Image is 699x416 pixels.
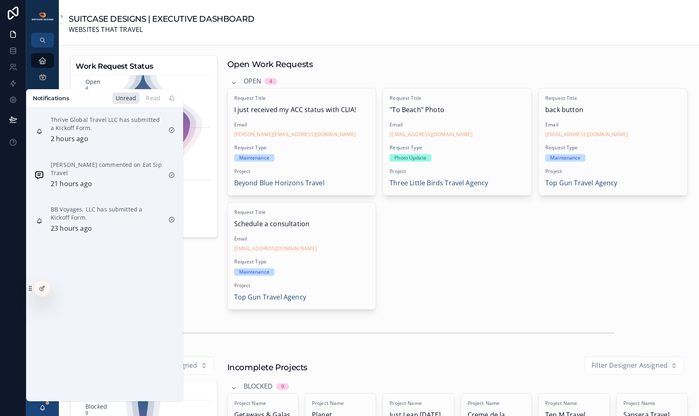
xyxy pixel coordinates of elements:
span: Project Name [390,400,447,407]
span: I just received my ACC status with CLIA! [234,105,370,115]
h1: SUITCASE DESIGNS | EXECUTIVE DASHBOARD [69,13,255,25]
div: Maintenance [239,268,269,276]
h1: Notifications [33,94,69,102]
span: Blocked [244,381,273,392]
span: Project [234,282,370,289]
span: Open [244,76,262,87]
img: App logo [31,12,54,21]
a: Top Gun Travel Agency [545,178,617,189]
a: Three Little Birds Travel Agency [390,178,488,189]
p: BB Voyages, LLC has submitted a Kickoff Form. [51,205,162,222]
span: WEBSITES THAT TRAVEL [69,25,255,35]
p: 23 hours ago [51,223,92,234]
span: Request Title [390,95,525,101]
text: Blocked [85,402,107,410]
h3: Work Request Status [76,61,212,72]
a: Beyond Blue Horizons Travel [234,178,325,189]
span: Request Title [234,209,370,216]
div: scrollable content [26,47,59,209]
span: "To Beach" Photo [390,105,525,115]
p: Thrive Global Travel LLC has submitted a Kickoff Form. [51,116,162,132]
p: [PERSON_NAME] commented on Eat Sip Travel [51,161,162,177]
a: [EMAIL_ADDRESS][DOMAIN_NAME] [390,131,472,138]
a: Request Title"To Beach" PhotoEmail[EMAIL_ADDRESS][DOMAIN_NAME]Request TypePhoto UpdateProjectThre... [383,88,532,196]
span: Project Name [312,400,369,407]
a: [EMAIL_ADDRESS][DOMAIN_NAME] [234,245,317,252]
span: Project [545,168,681,175]
span: Schedule a consultation [234,219,370,229]
span: Project Name [545,400,603,407]
span: back button [545,105,681,115]
span: Email [234,236,370,242]
span: Project Name [234,400,291,407]
div: Unread [112,92,140,104]
span: Project Name [468,400,525,407]
span: Request Type [545,144,681,151]
span: Email [390,121,525,128]
div: Read [143,92,164,104]
div: Photo Update [394,154,426,162]
text: Open [85,77,101,85]
text: 4 [85,85,88,92]
span: Email [545,121,681,128]
div: Maintenance [550,154,580,162]
h1: Open Work Requests [227,58,313,70]
a: Top Gun Travel Agency [234,292,306,303]
span: Filter Designer Assigned [591,360,668,371]
span: Email [234,121,370,128]
span: Project [234,168,370,175]
span: Request Type [234,259,370,265]
span: Project [390,168,525,175]
span: Request Type [234,144,370,151]
div: Maintenance [239,154,269,162]
a: [PERSON_NAME][EMAIL_ADDRESS][DOMAIN_NAME] [234,131,356,138]
span: Request Title [545,95,681,101]
span: Project Name [623,400,681,407]
div: 4 [269,78,272,85]
h1: Incomplete Projects [227,362,307,373]
p: 2 hours ago [51,134,88,144]
a: Request TitleSchedule a consultationEmail[EMAIL_ADDRESS][DOMAIN_NAME]Request TypeMaintenanceProje... [227,202,376,310]
img: Notification icon [34,170,44,180]
a: Request Titleback buttonEmail[EMAIL_ADDRESS][DOMAIN_NAME]Request TypeMaintenanceProjectTop Gun Tr... [538,88,688,196]
a: Request TitleI just received my ACC status with CLIA!Email[PERSON_NAME][EMAIL_ADDRESS][DOMAIN_NAM... [227,88,376,196]
p: 21 hours ago [51,179,92,189]
span: Request Title [234,95,370,101]
div: 9 [281,383,284,390]
button: Select Button [585,357,684,375]
span: Request Type [390,144,525,151]
a: [EMAIL_ADDRESS][DOMAIN_NAME] [545,131,628,138]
